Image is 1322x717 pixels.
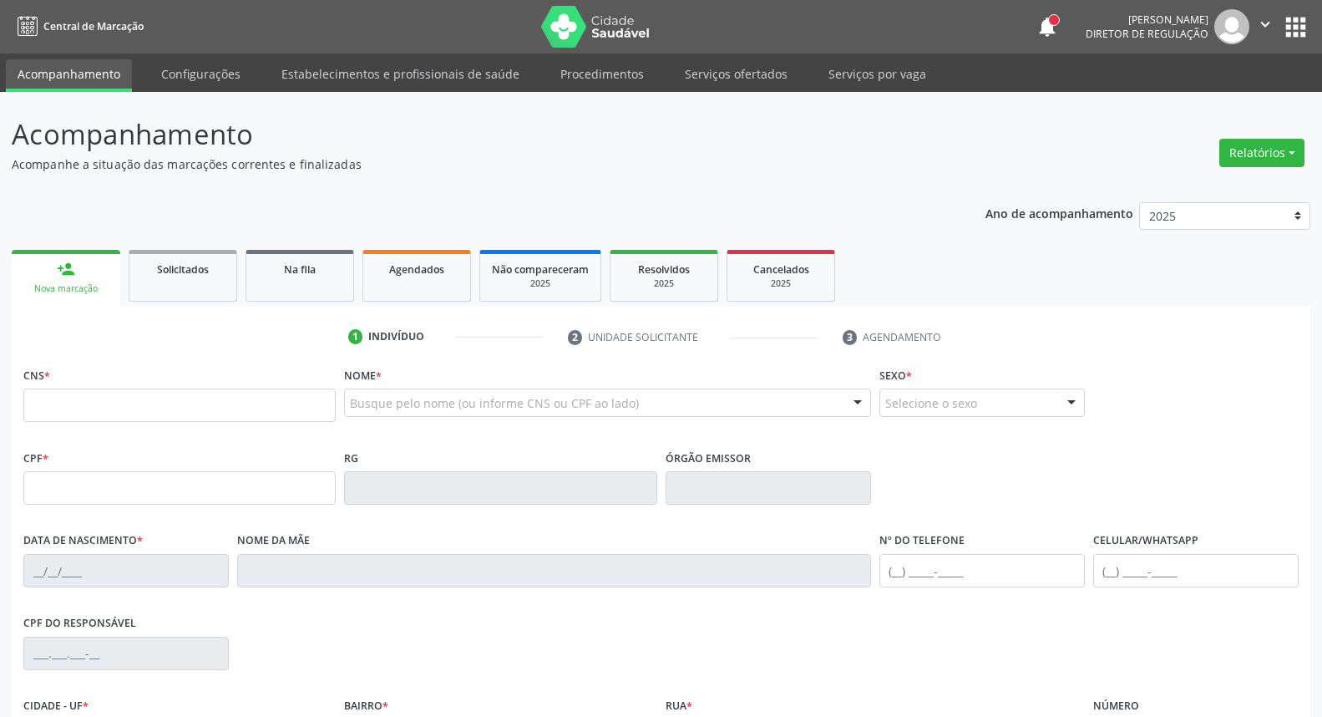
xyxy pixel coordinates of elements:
[1249,9,1281,44] button: 
[23,363,50,389] label: CNS
[739,277,823,290] div: 2025
[12,114,921,155] p: Acompanhamento
[492,262,589,277] span: Não compareceram
[284,262,316,277] span: Na fila
[344,363,382,389] label: Nome
[23,554,229,587] input: __/__/____
[1093,554,1299,587] input: (__) _____-_____
[23,611,136,637] label: CPF do responsável
[673,59,799,89] a: Serviços ofertados
[622,277,706,290] div: 2025
[344,445,358,471] label: RG
[666,445,751,471] label: Órgão emissor
[389,262,444,277] span: Agendados
[638,262,690,277] span: Resolvidos
[879,363,912,389] label: Sexo
[23,445,48,471] label: CPF
[12,13,144,40] a: Central de Marcação
[348,329,363,344] div: 1
[1214,9,1249,44] img: img
[885,394,977,412] span: Selecione o sexo
[350,394,639,412] span: Busque pelo nome (ou informe CNS ou CPF ao lado)
[23,282,109,295] div: Nova marcação
[57,260,75,278] div: person_add
[12,155,921,173] p: Acompanhe a situação das marcações correntes e finalizadas
[23,528,143,554] label: Data de nascimento
[1086,27,1208,41] span: Diretor de regulação
[1256,15,1274,33] i: 
[270,59,531,89] a: Estabelecimentos e profissionais de saúde
[149,59,252,89] a: Configurações
[43,19,144,33] span: Central de Marcação
[237,528,310,554] label: Nome da mãe
[753,262,809,277] span: Cancelados
[879,528,965,554] label: Nº do Telefone
[1036,15,1059,38] button: notifications
[985,202,1133,223] p: Ano de acompanhamento
[492,277,589,290] div: 2025
[1093,528,1198,554] label: Celular/WhatsApp
[1086,13,1208,27] div: [PERSON_NAME]
[23,637,229,670] input: ___.___.___-__
[1219,139,1304,167] button: Relatórios
[879,554,1085,587] input: (__) _____-_____
[157,262,209,277] span: Solicitados
[368,329,424,344] div: Indivíduo
[1281,13,1310,42] button: apps
[549,59,656,89] a: Procedimentos
[6,59,132,92] a: Acompanhamento
[817,59,938,89] a: Serviços por vaga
